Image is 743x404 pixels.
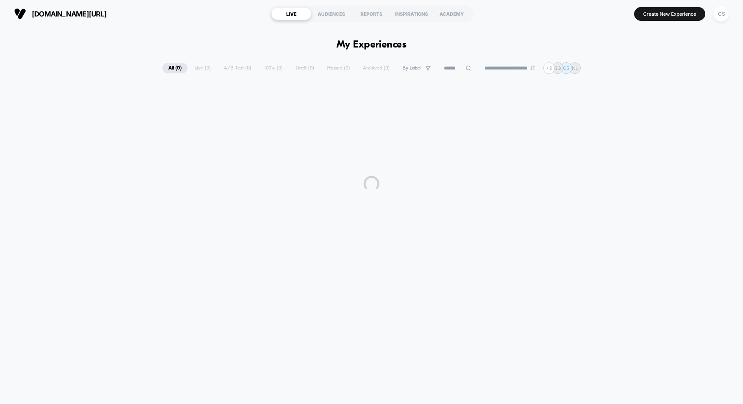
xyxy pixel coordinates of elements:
div: INSPIRATIONS [392,7,432,20]
div: + 2 [543,62,555,74]
div: AUDIENCES [311,7,351,20]
img: Visually logo [14,8,26,20]
span: [DOMAIN_NAME][URL] [32,10,107,18]
button: CS [711,6,731,22]
p: SG [554,65,561,71]
span: All ( 0 ) [162,63,188,73]
h1: My Experiences [337,39,407,51]
div: ACADEMY [432,7,472,20]
p: NL [572,65,578,71]
button: [DOMAIN_NAME][URL] [12,7,109,20]
div: CS [714,6,729,22]
img: end [530,66,535,70]
span: By Label [403,65,421,71]
p: CS [563,65,570,71]
button: Create New Experience [634,7,705,21]
div: REPORTS [351,7,392,20]
div: LIVE [271,7,311,20]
